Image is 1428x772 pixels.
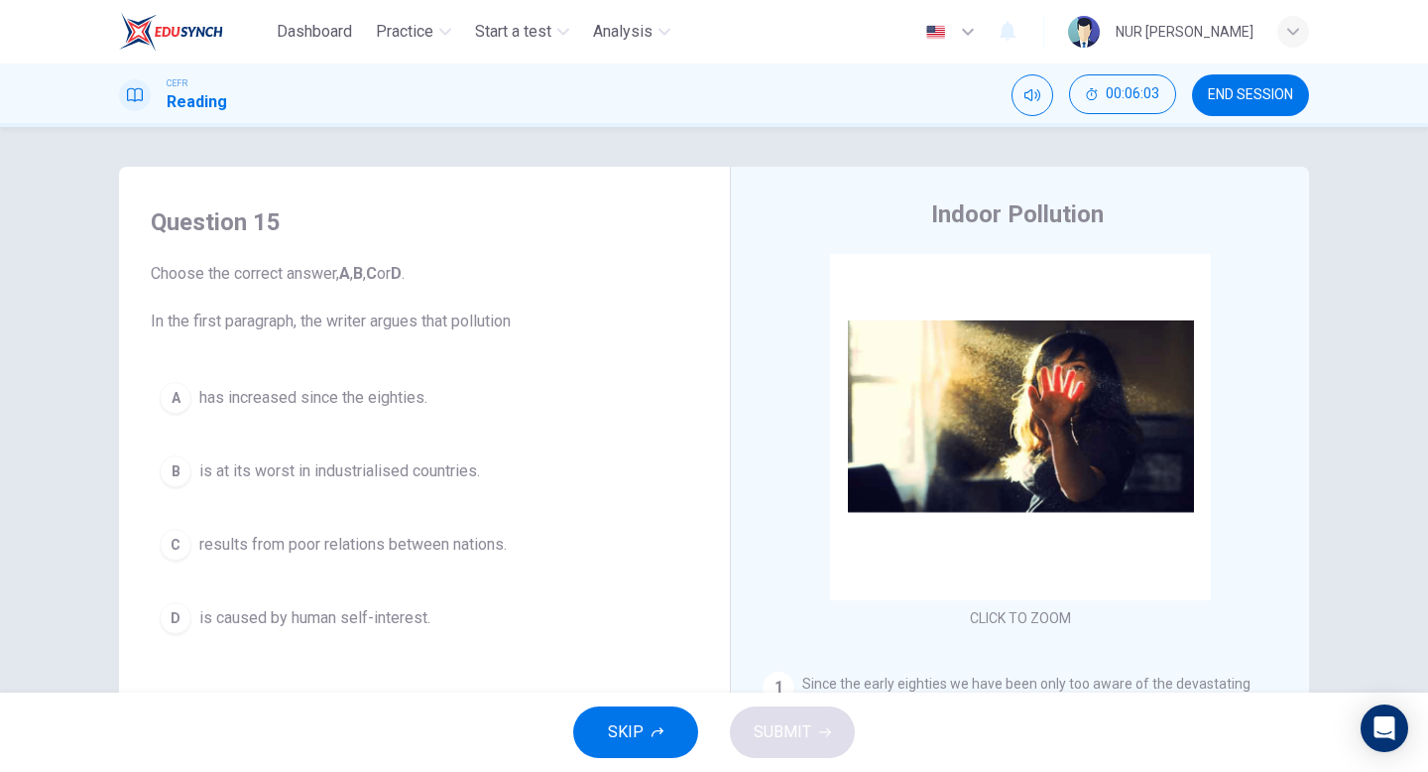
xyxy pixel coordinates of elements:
button: Bis at its worst in industrialised countries. [151,447,698,496]
img: en [923,25,948,40]
button: Ahas increased since the eighties. [151,373,698,423]
button: Dashboard [269,14,360,50]
button: Analysis [585,14,678,50]
span: Choose the correct answer, , , or . In the first paragraph, the writer argues that pollution [151,262,698,333]
img: EduSynch logo [119,12,223,52]
div: 1 [763,672,794,704]
a: EduSynch logo [119,12,269,52]
img: Profile picture [1068,16,1100,48]
b: A [339,264,350,283]
div: B [160,455,191,487]
span: Analysis [593,20,653,44]
div: Mute [1011,74,1053,116]
div: NUR [PERSON_NAME] [1116,20,1253,44]
button: END SESSION [1192,74,1309,116]
span: is caused by human self-interest. [199,606,430,630]
div: D [160,602,191,634]
div: Hide [1069,74,1176,116]
button: Start a test [467,14,577,50]
b: B [353,264,363,283]
span: SKIP [608,718,644,746]
span: results from poor relations between nations. [199,533,507,557]
button: Practice [368,14,459,50]
span: Start a test [475,20,551,44]
span: is at its worst in industrialised countries. [199,459,480,483]
button: 00:06:03 [1069,74,1176,114]
div: Open Intercom Messenger [1361,705,1408,752]
button: Dis caused by human self-interest. [151,593,698,643]
span: has increased since the eighties. [199,386,427,410]
h1: Reading [167,90,227,114]
span: END SESSION [1208,87,1293,103]
span: 00:06:03 [1106,86,1159,102]
span: Dashboard [277,20,352,44]
h4: Question 15 [151,206,698,238]
button: SKIP [573,707,698,758]
h4: Indoor Pollution [931,198,1104,230]
button: Cresults from poor relations between nations. [151,520,698,570]
b: C [366,264,377,283]
div: A [160,382,191,414]
div: C [160,529,191,561]
b: D [391,264,402,283]
span: Practice [376,20,433,44]
span: CEFR [167,76,187,90]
